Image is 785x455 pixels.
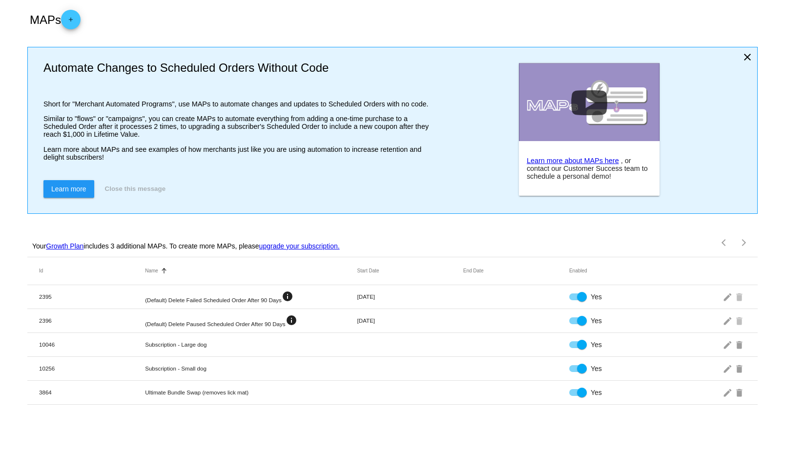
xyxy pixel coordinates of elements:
span: Yes [591,388,602,397]
button: Previous page [715,233,734,252]
a: Learn more about MAPs here [527,157,619,165]
mat-icon: info [286,314,297,326]
mat-icon: delete [734,289,746,304]
mat-icon: edit [723,337,734,352]
mat-cell: Ultimate Bundle Swap (removes lick mat) [145,389,357,395]
mat-icon: edit [723,385,734,400]
mat-icon: delete [734,337,746,352]
mat-cell: 10256 [39,365,145,372]
p: Similar to "flows" or "campaigns", you can create MAPs to automate everything from adding a one-t... [43,115,429,138]
button: Next page [734,233,754,252]
mat-icon: add [65,16,77,28]
mat-icon: delete [734,385,746,400]
h2: Automate Changes to Scheduled Orders Without Code [43,61,429,75]
mat-icon: close [742,51,753,63]
mat-icon: delete [734,361,746,376]
h2: MAPs [30,10,81,29]
mat-icon: edit [723,313,734,328]
mat-cell: [DATE] [357,293,463,300]
mat-icon: info [282,290,293,302]
span: Learn more [51,185,86,193]
button: Close this message [102,180,168,198]
button: Change sorting for Enabled [569,268,587,274]
span: Yes [591,340,602,350]
mat-cell: 2396 [39,317,145,324]
span: , or contact our Customer Success team to schedule a personal demo! [527,157,648,180]
button: Change sorting for Name [145,268,158,274]
button: Change sorting for StartDateUtc [357,268,379,274]
a: Growth Plan [46,242,83,250]
span: Yes [591,316,602,326]
a: upgrade your subscription. [259,242,340,250]
mat-cell: [DATE] [357,317,463,324]
button: Change sorting for EndDateUtc [463,268,484,274]
a: Learn more [43,180,94,198]
mat-cell: (Default) Delete Failed Scheduled Order After 90 Days [145,290,357,303]
mat-cell: (Default) Delete Paused Scheduled Order After 90 Days [145,314,357,327]
mat-icon: edit [723,361,734,376]
span: Yes [591,292,602,302]
mat-cell: 3864 [39,389,145,395]
p: Your includes 3 additional MAPs. To create more MAPs, please [32,242,340,250]
mat-icon: edit [723,289,734,304]
button: Change sorting for Id [39,268,43,274]
p: Learn more about MAPs and see examples of how merchants just like you are using automation to inc... [43,145,429,161]
span: Yes [591,364,602,373]
p: Short for "Merchant Automated Programs", use MAPs to automate changes and updates to Scheduled Or... [43,100,429,108]
mat-cell: Subscription - Small dog [145,365,357,372]
mat-cell: 2395 [39,293,145,300]
mat-cell: Subscription - Large dog [145,341,357,348]
mat-cell: 10046 [39,341,145,348]
mat-icon: delete [734,313,746,328]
